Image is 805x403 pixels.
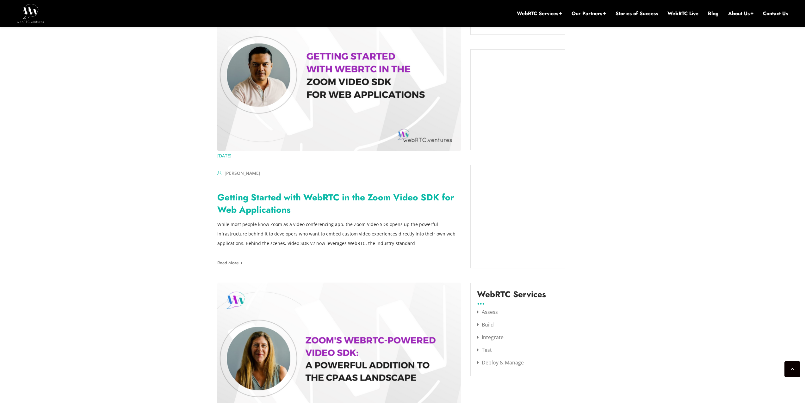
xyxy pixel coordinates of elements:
iframe: Embedded CTA [477,171,559,262]
a: About Us [728,10,753,17]
a: WebRTC Live [667,10,698,17]
iframe: Embedded CTA [477,56,559,143]
a: Build [477,321,494,328]
a: Stories of Success [616,10,658,17]
a: [PERSON_NAME] [225,170,260,176]
a: Assess [477,308,498,315]
a: Test [477,346,492,353]
label: WebRTC Services [477,290,546,304]
a: Deploy & Manage [477,359,524,366]
img: WebRTC.ventures [17,4,44,23]
a: Getting Started with WebRTC in the Zoom Video SDK for Web Applications [217,191,454,216]
a: Read More + [217,260,243,265]
a: [DATE] [217,151,232,161]
p: While most people know Zoom as a video conferencing app, the Zoom Video SDK opens up the powerful... [217,220,461,248]
a: Contact Us [763,10,788,17]
a: Integrate [477,334,504,341]
a: Our Partners [572,10,606,17]
a: WebRTC Services [517,10,562,17]
a: Blog [708,10,719,17]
